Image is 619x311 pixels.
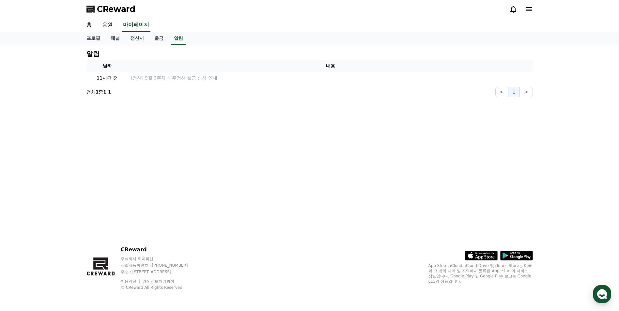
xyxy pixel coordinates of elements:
[81,18,97,32] a: 홈
[121,285,200,290] p: © CReward All Rights Reserved.
[128,60,533,72] th: 내용
[121,256,200,261] p: 주식회사 와이피랩
[86,60,128,72] th: 날짜
[89,75,126,81] p: 11시간 전
[96,89,99,95] strong: 1
[97,4,135,14] span: CReward
[121,246,200,254] p: CReward
[105,32,125,45] a: 채널
[428,263,533,284] p: App Store, iCloud, iCloud Drive 및 iTunes Store는 미국과 그 밖의 나라 및 지역에서 등록된 Apple Inc.의 서비스 상표입니다. Goo...
[122,18,150,32] a: 마이페이지
[81,32,105,45] a: 프로필
[121,263,200,268] p: 사업자등록번호 : [PHONE_NUMBER]
[21,216,24,222] span: 홈
[149,32,169,45] a: 출금
[103,89,106,95] strong: 1
[125,32,149,45] a: 정산서
[121,279,141,284] a: 이용약관
[2,207,43,223] a: 홈
[143,279,174,284] a: 개인정보처리방침
[131,75,530,81] a: [정산] 9월 3주차 매주정산 출금 신청 안내
[60,217,68,222] span: 대화
[84,207,125,223] a: 설정
[121,269,200,274] p: 주소 : [STREET_ADDRESS]
[97,18,118,32] a: 음원
[108,89,111,95] strong: 1
[43,207,84,223] a: 대화
[495,87,508,97] button: <
[101,216,109,222] span: 설정
[171,32,186,45] a: 알림
[508,87,520,97] button: 1
[86,50,100,57] h4: 알림
[86,4,135,14] a: CReward
[520,87,533,97] button: >
[86,89,111,95] p: 전체 중 -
